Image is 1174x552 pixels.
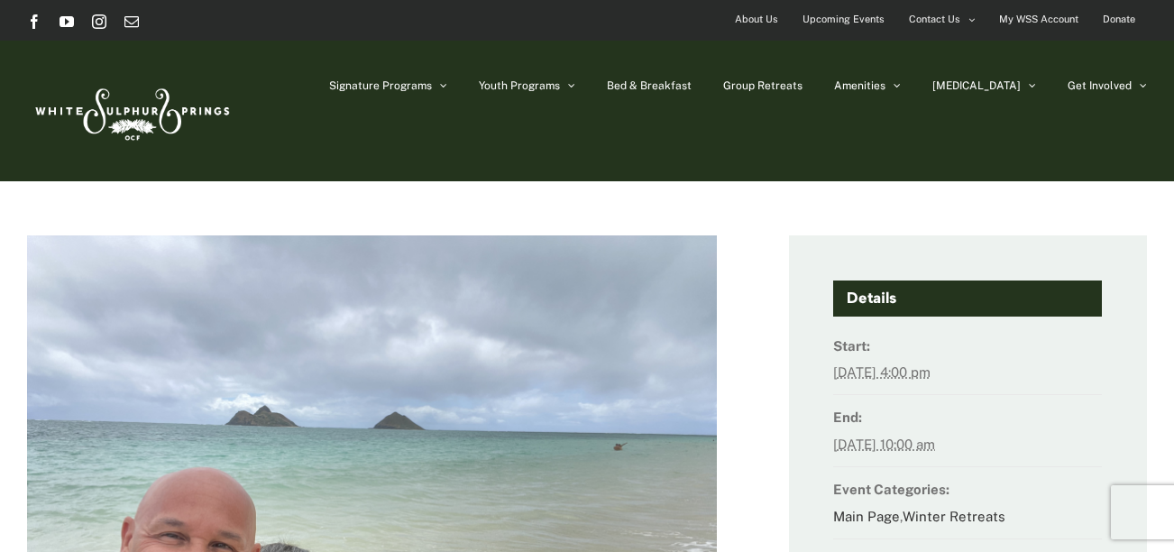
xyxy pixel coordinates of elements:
[124,14,139,29] a: Email
[479,80,560,91] span: Youth Programs
[833,437,935,452] abbr: 2026-01-02
[329,80,432,91] span: Signature Programs
[607,41,692,131] a: Bed & Breakfast
[833,509,900,524] a: Main Page
[735,6,778,32] span: About Us
[92,14,106,29] a: Instagram
[607,80,692,91] span: Bed & Breakfast
[803,6,885,32] span: Upcoming Events
[27,69,234,153] img: White Sulphur Springs Logo
[833,503,1102,539] dd: ,
[834,80,885,91] span: Amenities
[903,509,1005,524] a: Winter Retreats
[1103,6,1135,32] span: Donate
[27,14,41,29] a: Facebook
[329,41,447,131] a: Signature Programs
[1068,80,1132,91] span: Get Involved
[833,476,1102,502] dt: Event Categories:
[723,80,803,91] span: Group Retreats
[1068,41,1147,131] a: Get Involved
[723,41,803,131] a: Group Retreats
[909,6,960,32] span: Contact Us
[329,41,1147,131] nav: Main Menu
[479,41,575,131] a: Youth Programs
[833,281,1102,317] h4: Details
[60,14,74,29] a: YouTube
[833,404,1102,430] dt: End:
[999,6,1078,32] span: My WSS Account
[932,41,1036,131] a: [MEDICAL_DATA]
[833,364,931,380] abbr: 2025-12-30
[932,80,1021,91] span: [MEDICAL_DATA]
[833,333,1102,359] dt: Start:
[834,41,901,131] a: Amenities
